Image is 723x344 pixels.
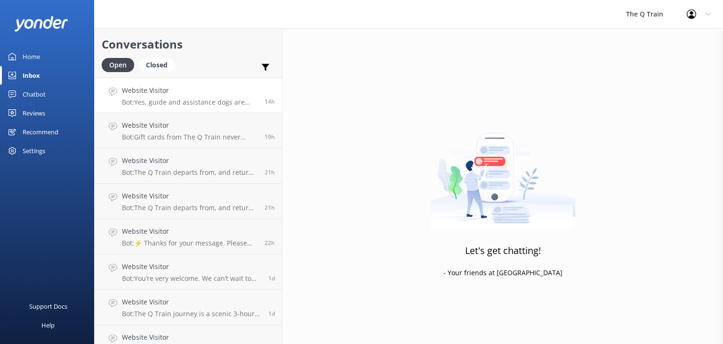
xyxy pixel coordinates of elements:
p: Bot: The Q Train departs from, and returns to, [GEOGRAPHIC_DATA], [GEOGRAPHIC_DATA][PERSON_NAME][... [122,168,257,177]
div: Reviews [23,104,45,123]
div: Open [102,58,134,72]
div: Inbox [23,66,40,85]
h4: Website Visitor [122,120,257,131]
a: Open [102,59,139,70]
span: Sep 07 2025 03:06pm (UTC +10:00) Australia/Sydney [265,204,275,212]
h4: Website Visitor [122,262,261,272]
h4: Website Visitor [122,85,257,96]
span: Sep 07 2025 01:57pm (UTC +10:00) Australia/Sydney [265,239,275,247]
div: Settings [23,141,45,160]
a: Website VisitorBot:The Q Train departs from, and returns to, [GEOGRAPHIC_DATA], [GEOGRAPHIC_DATA]... [95,184,282,219]
a: Website VisitorBot:⚡ Thanks for your message. Please contact us on the form below so we can answe... [95,219,282,254]
div: Chatbot [23,85,46,104]
p: Bot: Gift cards from The Q Train never expire. [122,133,257,141]
h2: Conversations [102,35,275,53]
h4: Website Visitor [122,332,261,343]
h4: Website Visitor [122,191,257,201]
p: Bot: The Q Train departs from, and returns to, [GEOGRAPHIC_DATA], [GEOGRAPHIC_DATA][PERSON_NAME][... [122,204,257,212]
a: Website VisitorBot:The Q Train journey is a scenic 3-hour experience without stops along the way.... [95,290,282,325]
p: Bot: You’re very welcome. We can’t wait to have you onboard The Q Train. [122,274,261,283]
p: - Your friends at [GEOGRAPHIC_DATA] [443,268,562,278]
span: Sep 06 2025 04:49pm (UTC +10:00) Australia/Sydney [268,310,275,318]
div: Home [23,47,40,66]
span: Sep 07 2025 09:54pm (UTC +10:00) Australia/Sydney [265,98,275,106]
a: Website VisitorBot:Yes, guide and assistance dogs are welcome on The Q Train.14h [95,78,282,113]
a: Website VisitorBot:The Q Train departs from, and returns to, [GEOGRAPHIC_DATA], [GEOGRAPHIC_DATA]... [95,148,282,184]
img: artwork of a man stealing a conversation from at giant smartphone [430,113,576,231]
h3: Let's get chatting! [465,243,541,258]
span: Sep 07 2025 03:10pm (UTC +10:00) Australia/Sydney [265,168,275,176]
img: yonder-white-logo.png [14,16,68,32]
div: Recommend [23,123,58,141]
span: Sep 07 2025 05:15pm (UTC +10:00) Australia/Sydney [265,133,275,141]
div: Support Docs [29,297,67,316]
div: Help [41,316,55,335]
a: Closed [139,59,179,70]
div: Closed [139,58,175,72]
span: Sep 06 2025 06:43pm (UTC +10:00) Australia/Sydney [268,274,275,282]
p: Bot: ⚡ Thanks for your message. Please contact us on the form below so we can answer you question. [122,239,257,247]
h4: Website Visitor [122,156,257,166]
h4: Website Visitor [122,297,261,307]
a: Website VisitorBot:You’re very welcome. We can’t wait to have you onboard The Q Train.1d [95,254,282,290]
h4: Website Visitor [122,226,257,237]
p: Bot: Yes, guide and assistance dogs are welcome on The Q Train. [122,98,257,106]
a: Website VisitorBot:Gift cards from The Q Train never expire.19h [95,113,282,148]
p: Bot: The Q Train journey is a scenic 3-hour experience without stops along the way. There is one ... [122,310,261,318]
